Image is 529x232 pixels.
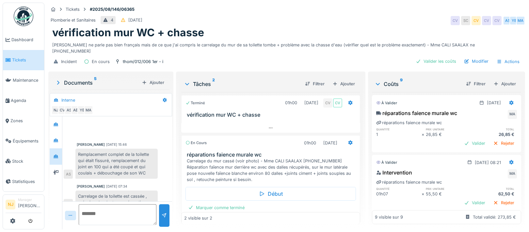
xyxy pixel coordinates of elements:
sup: 5 [94,79,97,87]
div: Ajouter [330,79,358,88]
strong: #2025/08/146/06365 [87,6,137,12]
h1: vérification mur WC + chasse [52,26,204,39]
a: Équipements [3,131,44,151]
div: Manager [18,197,41,202]
div: AS [503,16,512,25]
div: Marquer comme terminé [185,203,247,212]
div: CV [492,16,502,25]
div: MA [516,16,525,25]
a: Tickets [3,50,44,70]
div: Rejeter [490,139,517,148]
div: AS [64,199,73,208]
li: [PERSON_NAME] [18,197,41,211]
div: CV [333,98,342,108]
h6: total [471,187,517,191]
a: Agenda [3,91,44,111]
div: Valider [461,139,488,148]
sup: 2 [212,80,215,88]
div: À valider [376,100,397,106]
span: Stock [12,158,41,164]
sup: 9 [400,80,403,88]
div: YE [509,16,519,25]
div: À valider [376,160,397,165]
div: 26,85 € [426,131,472,138]
div: [DATE] 15:46 [106,142,127,147]
h6: total [471,127,517,131]
h6: quantité [376,187,422,191]
span: Zones [10,118,41,124]
div: 26,85 € [471,131,517,138]
div: Plomberie et Sanitaires [51,17,96,23]
div: NJ [51,106,60,115]
div: CV [482,16,491,25]
span: Statistiques [12,178,41,185]
div: CV [58,106,67,115]
h3: réparations faience murale wc [187,152,357,158]
div: [DATE] [304,100,318,106]
div: Carrelage de la toilette est cassée , prévoir polyvalent pour réparation [75,191,158,208]
div: Valider [461,198,488,207]
div: 1 [376,131,422,138]
div: Rejeter [490,198,517,207]
span: Équipements [13,138,41,144]
li: NJ [6,200,15,209]
div: CV [323,98,332,108]
a: Stock [3,151,44,171]
a: Statistiques [3,171,44,191]
div: [PERSON_NAME] [77,184,105,189]
div: Remplacement complet de la toilette qui était fissuré, remplacement du joint en 100 qui a été cou... [75,149,158,179]
div: Coûts [375,80,461,88]
div: 2 visible sur 2 [184,215,212,221]
div: Total validé: 273,85 € [473,214,516,220]
h6: quantité [376,127,422,131]
div: 55,50 € [426,191,472,197]
div: × [422,131,426,138]
div: 62,50 € [471,191,517,197]
div: YE [77,106,87,115]
a: NJ Manager[PERSON_NAME] [6,197,41,213]
div: réparations faience murale wc [376,109,457,117]
div: 01h07 [376,191,422,197]
a: Zones [3,111,44,131]
div: 9 visible sur 9 [375,214,403,220]
div: Filtrer [302,79,327,88]
div: MA [508,169,517,178]
div: MA [508,110,517,119]
div: [DATE] 08:21 [475,159,501,166]
div: × [422,191,426,197]
div: Ajouter [139,78,167,87]
span: Agenda [11,97,41,104]
div: réparations faience murale wc [376,120,442,126]
div: Modifier [461,57,491,66]
div: Valider les coûts [413,57,459,66]
div: Actions [494,57,522,66]
div: [DATE] [323,140,337,146]
div: AS [64,106,73,115]
div: SC [461,16,470,25]
div: CV [451,16,460,25]
div: Intervention [376,169,412,176]
div: Interne [61,97,75,103]
h6: prix unitaire [426,127,472,131]
div: Tâches [184,80,299,88]
div: 4 [111,17,113,23]
div: MA [84,106,93,115]
a: Maintenance [3,70,44,91]
span: Dashboard [11,37,41,43]
div: Documents [55,79,139,87]
div: AS [64,170,73,179]
div: 01h00 [285,100,297,106]
div: [DATE] [128,17,142,23]
div: [DATE] [487,100,501,106]
span: Maintenance [13,77,41,83]
div: AB [71,106,80,115]
div: Carrelage du mur cassé (voir photo) - Mme CALI SAALAX [PHONE_NUMBER] Réparation faïence mur derri... [187,158,357,183]
h3: vérification mur WC + chasse [187,112,357,118]
div: [PERSON_NAME] [77,142,105,147]
span: Tickets [12,57,41,63]
div: thom/012/006 1er - i [123,58,163,65]
div: [PERSON_NAME] ne parle pas bien français mais de ce que j'ai compris le carrelage du mur de sa to... [52,39,521,54]
div: En cours [185,140,207,146]
img: Badge_color-CXgf-gQk.svg [14,7,33,26]
div: [DATE] 07:34 [106,184,127,189]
